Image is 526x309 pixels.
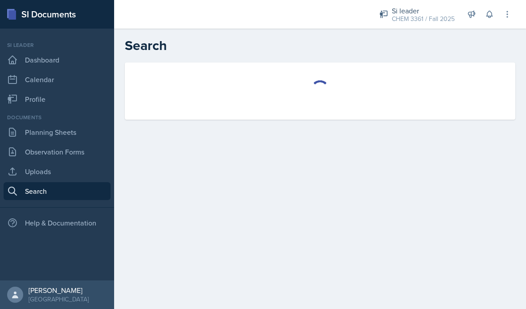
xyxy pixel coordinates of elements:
a: Planning Sheets [4,123,111,141]
h2: Search [125,38,515,54]
a: Observation Forms [4,143,111,161]
div: [GEOGRAPHIC_DATA] [29,295,89,304]
a: Uploads [4,163,111,180]
div: Documents [4,113,111,121]
div: Si leader [392,5,455,16]
div: CHEM 3361 / Fall 2025 [392,14,455,24]
div: Help & Documentation [4,214,111,232]
div: [PERSON_NAME] [29,286,89,295]
div: Si leader [4,41,111,49]
a: Profile [4,90,111,108]
a: Calendar [4,71,111,88]
a: Search [4,182,111,200]
a: Dashboard [4,51,111,69]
